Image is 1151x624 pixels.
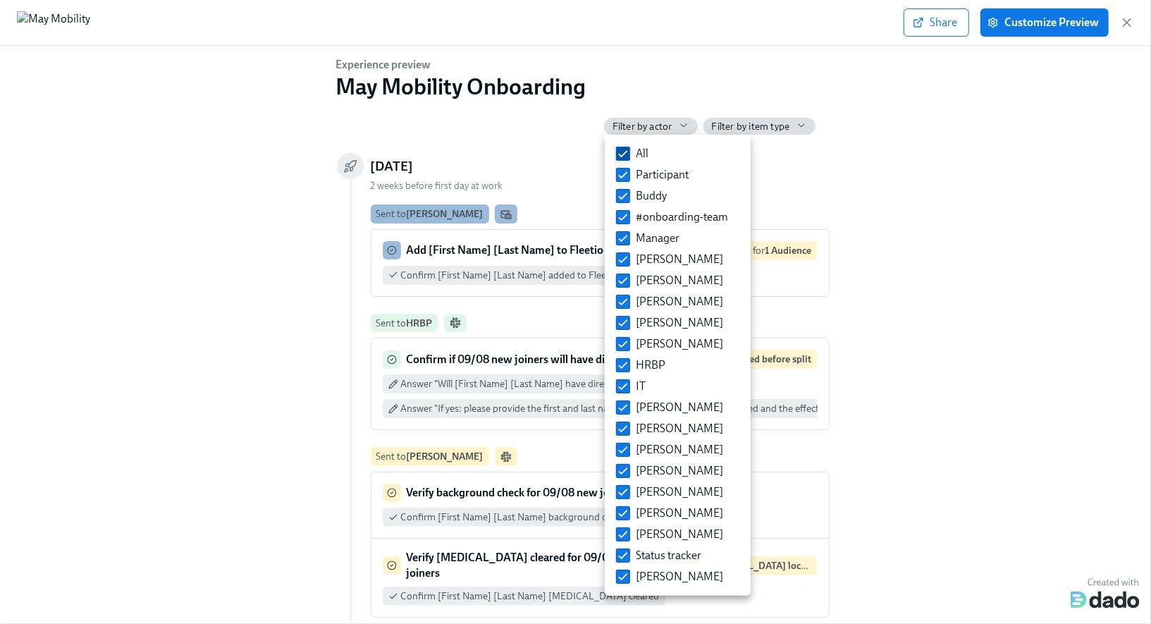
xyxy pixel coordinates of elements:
span: [PERSON_NAME] [636,442,723,458]
span: [PERSON_NAME] [636,569,723,585]
span: Participant [636,167,689,183]
span: Manager [636,231,679,246]
span: Buddy [636,188,667,204]
span: IT [636,379,646,394]
span: [PERSON_NAME] [636,252,723,267]
span: [PERSON_NAME] [636,273,723,288]
span: HRBP [636,357,665,373]
span: [PERSON_NAME] [636,484,723,500]
span: [PERSON_NAME] [636,463,723,479]
span: [PERSON_NAME] [636,315,723,331]
span: [PERSON_NAME] [636,294,723,310]
span: [PERSON_NAME] [636,527,723,542]
span: [PERSON_NAME] [636,336,723,352]
span: [PERSON_NAME] [636,400,723,415]
span: Status tracker [636,548,701,563]
span: #onboarding-team [636,209,728,225]
span: [PERSON_NAME] [636,506,723,521]
span: All [636,146,648,161]
span: [PERSON_NAME] [636,421,723,436]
